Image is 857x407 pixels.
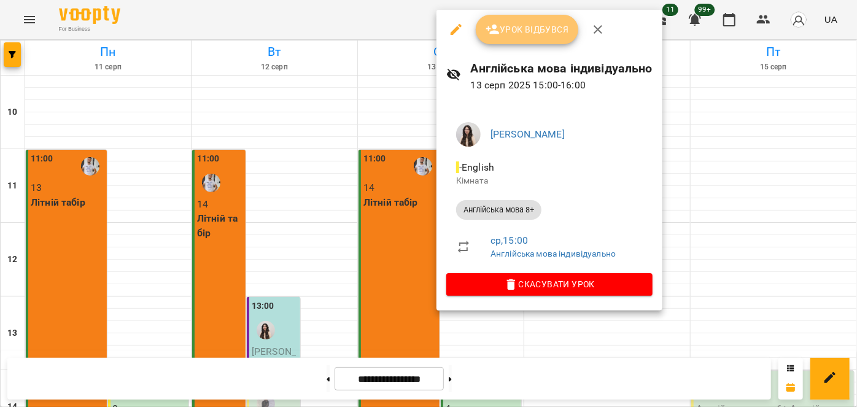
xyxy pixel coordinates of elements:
span: Англійська мова 8+ [456,204,541,215]
h6: Англійська мова індивідуально [471,59,653,78]
span: - English [456,161,497,173]
p: Кімната [456,175,643,187]
p: 13 серп 2025 15:00 - 16:00 [471,78,653,93]
button: Урок відбувся [476,15,579,44]
span: Урок відбувся [486,22,569,37]
img: 536163e2f4596e82d7626f3716524134.jpg [456,122,481,147]
a: Англійська мова індивідуально [491,249,616,258]
a: ср , 15:00 [491,235,528,246]
button: Скасувати Урок [446,273,653,295]
a: [PERSON_NAME] [491,128,565,140]
span: Скасувати Урок [456,277,643,292]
